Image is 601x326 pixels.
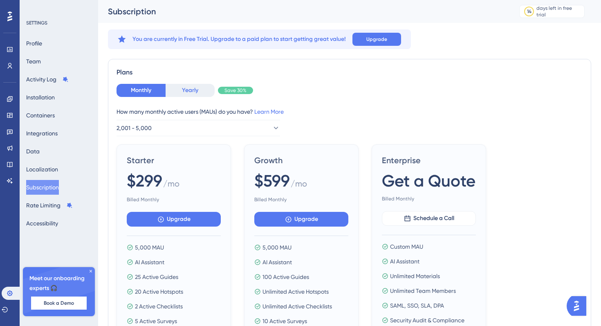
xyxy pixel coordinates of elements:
[390,286,456,296] span: Unlimited Team Members
[254,155,348,166] span: Growth
[26,54,41,69] button: Team
[135,301,183,311] span: 2 Active Checklists
[294,214,318,224] span: Upgrade
[390,301,444,310] span: SAML, SSO, SLA, DPA
[262,272,309,282] span: 100 Active Guides
[44,300,74,306] span: Book a Demo
[254,169,290,192] span: $599
[127,196,221,203] span: Billed Monthly
[382,169,475,192] span: Get a Quote
[254,196,348,203] span: Billed Monthly
[132,34,346,44] span: You are currently in Free Trial. Upgrade to a paid plan to start getting great value!
[135,257,164,267] span: AI Assistant
[390,256,419,266] span: AI Assistant
[31,297,87,310] button: Book a Demo
[366,36,387,43] span: Upgrade
[567,294,591,318] iframe: UserGuiding AI Assistant Launcher
[108,6,499,17] div: Subscription
[127,212,221,227] button: Upgrade
[26,126,58,141] button: Integrations
[26,144,40,159] button: Data
[26,90,55,105] button: Installation
[26,72,69,87] button: Activity Log
[167,214,191,224] span: Upgrade
[127,169,162,192] span: $299
[262,287,329,297] span: Unlimited Active Hotspots
[135,287,183,297] span: 20 Active Hotspots
[135,316,177,326] span: 5 Active Surveys
[291,178,307,193] span: / mo
[262,257,292,267] span: AI Assistant
[117,107,583,117] div: How many monthly active users (MAUs) do you have?
[26,162,58,177] button: Localization
[224,87,247,94] span: Save 30%
[382,155,476,166] span: Enterprise
[166,84,215,97] button: Yearly
[135,272,178,282] span: 25 Active Guides
[527,8,531,15] div: 14
[254,212,348,227] button: Upgrade
[26,180,59,195] button: Subscription
[26,36,42,51] button: Profile
[254,108,284,115] a: Learn More
[390,242,423,252] span: Custom MAU
[262,316,307,326] span: 10 Active Surveys
[536,5,582,18] div: days left in free trial
[390,271,440,281] span: Unlimited Materials
[127,155,221,166] span: Starter
[29,274,88,293] span: Meet our onboarding experts 🎧
[390,315,464,325] span: Security Audit & Compliance
[163,178,179,193] span: / mo
[117,67,583,77] div: Plans
[413,214,454,223] span: Schedule a Call
[262,301,332,311] span: Unlimited Active Checklists
[262,243,292,252] span: 5,000 MAU
[117,123,152,133] span: 2,001 - 5,000
[26,216,58,231] button: Accessibility
[26,20,92,26] div: SETTINGS
[352,33,401,46] button: Upgrade
[117,120,280,136] button: 2,001 - 5,000
[26,198,73,213] button: Rate Limiting
[117,84,166,97] button: Monthly
[26,108,55,123] button: Containers
[382,196,476,202] span: Billed Monthly
[135,243,164,252] span: 5,000 MAU
[382,211,476,226] button: Schedule a Call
